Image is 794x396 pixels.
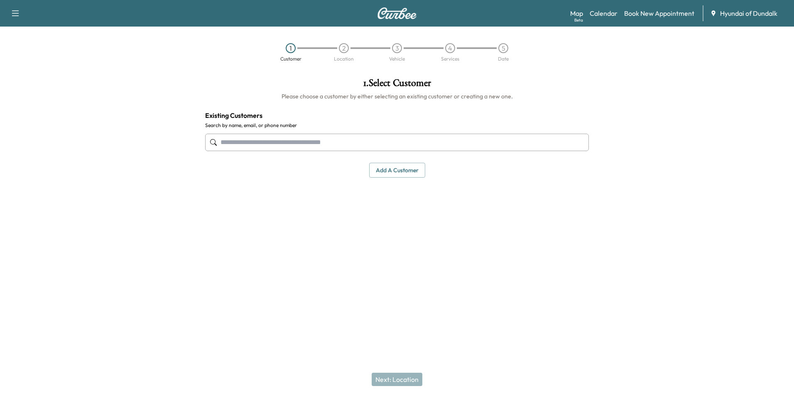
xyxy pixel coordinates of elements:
a: Book New Appointment [624,8,694,18]
a: MapBeta [570,8,583,18]
div: Location [334,56,354,61]
span: Hyundai of Dundalk [720,8,777,18]
div: Services [441,56,459,61]
h6: Please choose a customer by either selecting an existing customer or creating a new one. [205,92,589,100]
div: 3 [392,43,402,53]
div: 5 [498,43,508,53]
button: Add a customer [369,163,425,178]
div: Beta [574,17,583,23]
div: 2 [339,43,349,53]
div: 4 [445,43,455,53]
h4: Existing Customers [205,110,589,120]
div: 1 [286,43,296,53]
label: Search by name, email, or phone number [205,122,589,129]
a: Calendar [590,8,618,18]
img: Curbee Logo [377,7,417,19]
div: Customer [280,56,301,61]
div: Date [498,56,509,61]
h1: 1 . Select Customer [205,78,589,92]
div: Vehicle [389,56,405,61]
